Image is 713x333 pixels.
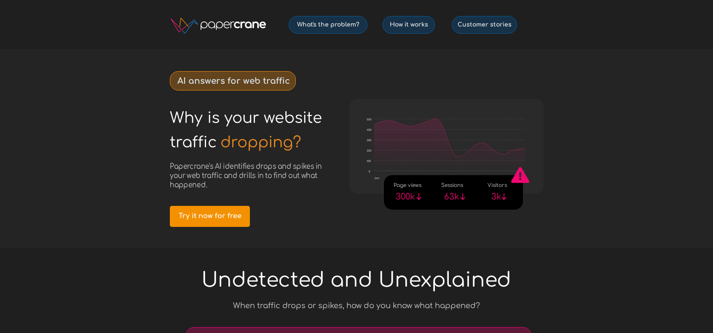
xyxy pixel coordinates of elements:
span: Try it now for free [170,212,250,220]
span: Page views [394,182,421,188]
span: Undetected and Unexplained [201,269,511,291]
span: Papercrane's AI identifies drops and spikes in your web traffic and drills in to find out what ha... [170,162,322,189]
span: Why is your website [170,109,322,126]
a: What's the problem? [289,16,367,34]
span: Visitors [488,182,507,188]
strong: AI answers for web traffic [177,76,290,86]
span: 300k [396,192,415,202]
span: What's the problem? [289,21,367,28]
span: traffic [170,134,217,151]
span: Sessions [441,182,463,188]
a: Customer stories [452,16,517,34]
a: Try it now for free [170,206,250,227]
span: Customer stories [452,21,517,28]
span: 3k [491,192,501,202]
span: When traffic drops or spikes, how do you know what happened? [233,301,480,310]
a: How it works [383,16,435,34]
span: How it works [383,21,434,28]
span: 63k [444,192,459,202]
